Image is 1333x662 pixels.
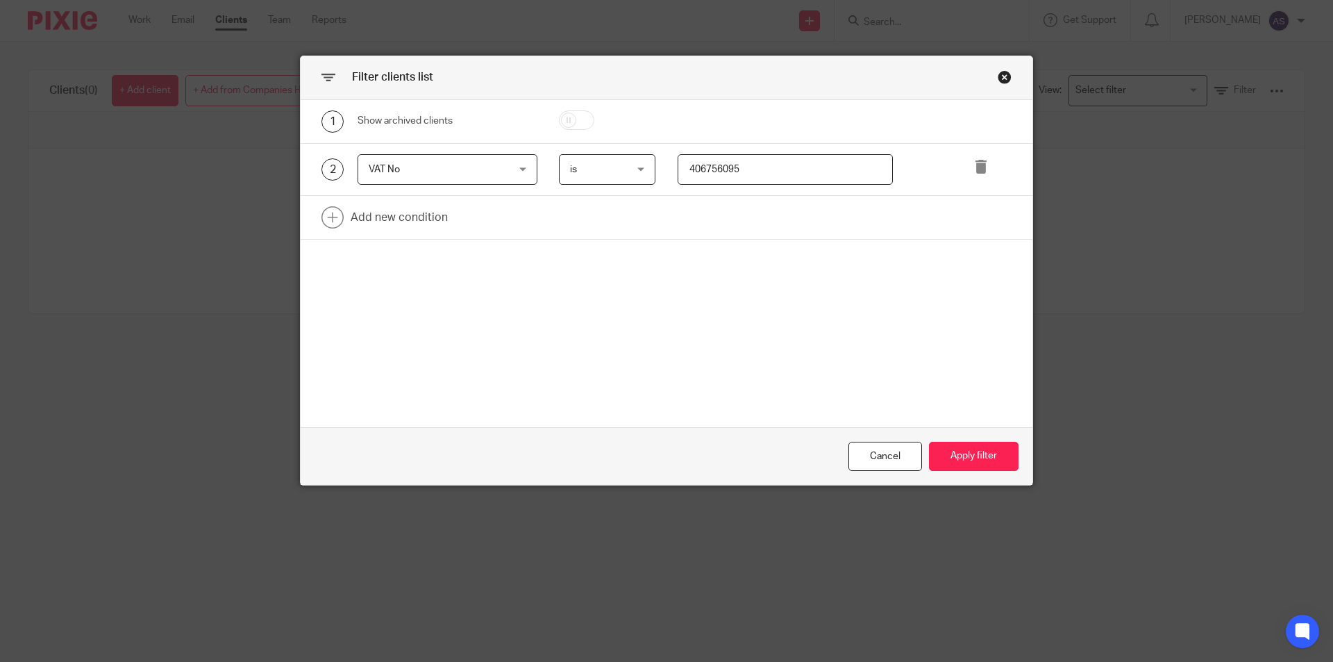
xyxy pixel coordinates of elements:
[321,110,344,133] div: 1
[321,158,344,181] div: 2
[570,165,577,174] span: is
[369,165,400,174] span: VAT No
[352,72,433,83] span: Filter clients list
[998,70,1012,84] div: Close this dialog window
[678,154,894,185] input: text
[358,114,537,128] div: Show archived clients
